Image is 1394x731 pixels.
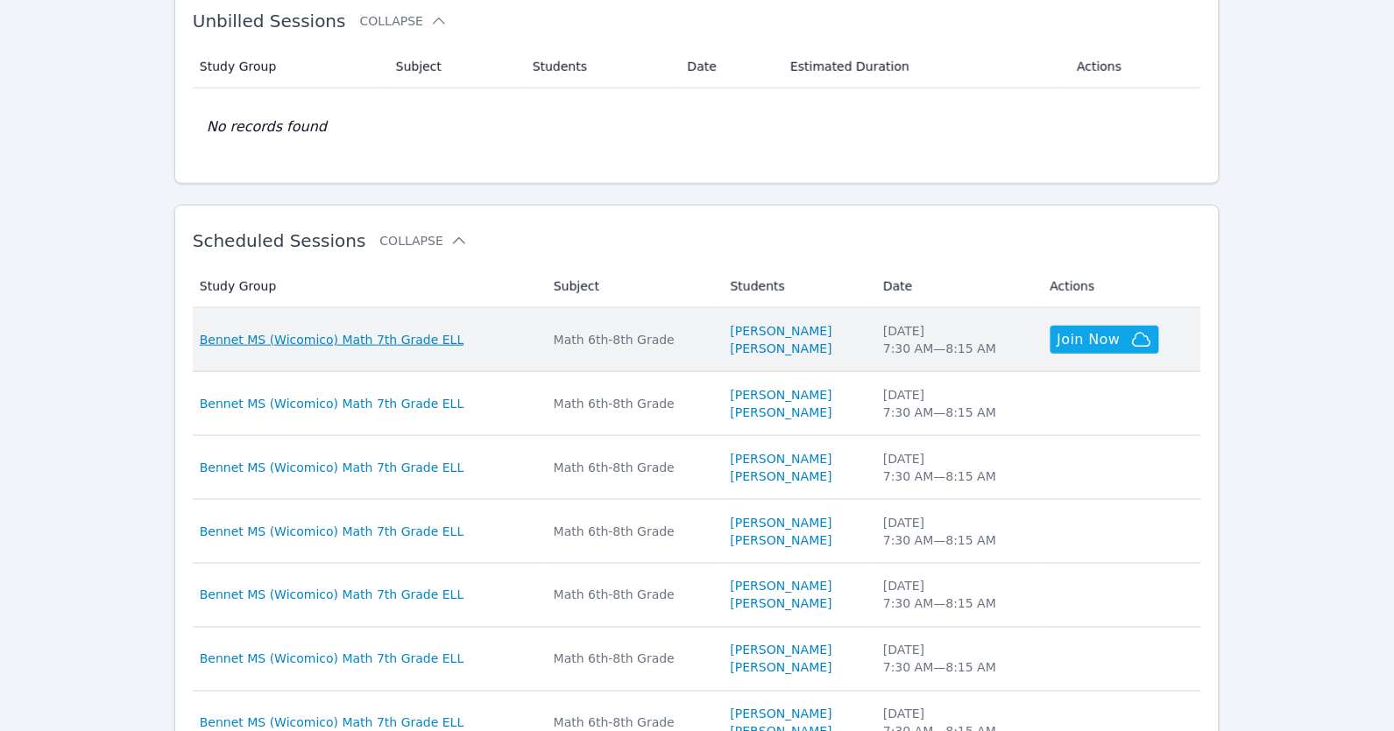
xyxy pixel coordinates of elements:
[883,450,1029,485] div: [DATE] 7:30 AM — 8:15 AM
[193,564,1201,628] tr: Bennet MS (Wicomico) Math 7th Grade ELLMath 6th-8th Grade[PERSON_NAME][PERSON_NAME][DATE]7:30 AM—...
[720,265,874,308] th: Students
[731,595,832,613] a: [PERSON_NAME]
[731,578,832,595] a: [PERSON_NAME]
[883,578,1029,613] div: [DATE] 7:30 AM — 8:15 AM
[554,459,710,476] div: Math 6th-8th Grade
[200,395,464,412] a: Bennet MS (Wicomico) Math 7th Grade ELL
[731,322,832,340] a: [PERSON_NAME]
[193,372,1201,436] tr: Bennet MS (Wicomico) Math 7th Grade ELLMath 6th-8th Grade[PERSON_NAME][PERSON_NAME][DATE]7:30 AM—...
[1051,326,1159,354] button: Join Now
[731,659,832,677] a: [PERSON_NAME]
[554,587,710,604] div: Math 6th-8th Grade
[360,12,448,30] button: Collapse
[200,331,464,348] a: Bennet MS (Wicomico) Math 7th Grade ELL
[543,265,720,308] th: Subject
[731,642,832,659] a: [PERSON_NAME]
[1058,329,1121,350] span: Join Now
[193,436,1201,500] tr: Bennet MS (Wicomico) Math 7th Grade ELLMath 6th-8th Grade[PERSON_NAME][PERSON_NAME][DATE]7:30 AM—...
[1040,265,1201,308] th: Actions
[193,230,366,251] span: Scheduled Sessions
[1066,46,1201,88] th: Actions
[193,88,1201,165] td: No records found
[554,331,710,348] div: Math 6th-8th Grade
[677,46,781,88] th: Date
[554,395,710,412] div: Math 6th-8th Grade
[386,46,522,88] th: Subject
[193,308,1201,372] tr: Bennet MS (Wicomico) Math 7th Grade ELLMath 6th-8th Grade[PERSON_NAME][PERSON_NAME][DATE]7:30 AM—...
[883,642,1029,677] div: [DATE] 7:30 AM — 8:15 AM
[731,514,832,531] a: [PERSON_NAME]
[883,322,1029,357] div: [DATE] 7:30 AM — 8:15 AM
[883,514,1029,549] div: [DATE] 7:30 AM — 8:15 AM
[200,459,464,476] a: Bennet MS (Wicomico) Math 7th Grade ELL
[731,340,832,357] a: [PERSON_NAME]
[193,11,346,32] span: Unbilled Sessions
[731,450,832,467] a: [PERSON_NAME]
[731,386,832,404] a: [PERSON_NAME]
[193,500,1201,564] tr: Bennet MS (Wicomico) Math 7th Grade ELLMath 6th-8th Grade[PERSON_NAME][PERSON_NAME][DATE]7:30 AM—...
[731,404,832,421] a: [PERSON_NAME]
[883,386,1029,421] div: [DATE] 7:30 AM — 8:15 AM
[193,46,386,88] th: Study Group
[554,650,710,668] div: Math 6th-8th Grade
[200,523,464,540] a: Bennet MS (Wicomico) Math 7th Grade ELL
[200,587,464,604] a: Bennet MS (Wicomico) Math 7th Grade ELL
[193,265,543,308] th: Study Group
[554,523,710,540] div: Math 6th-8th Grade
[200,650,464,668] a: Bennet MS (Wicomico) Math 7th Grade ELL
[731,706,832,723] a: [PERSON_NAME]
[193,628,1201,692] tr: Bennet MS (Wicomico) Math 7th Grade ELLMath 6th-8th Grade[PERSON_NAME][PERSON_NAME][DATE]7:30 AM—...
[780,46,1066,88] th: Estimated Duration
[522,46,677,88] th: Students
[873,265,1039,308] th: Date
[731,531,832,549] a: [PERSON_NAME]
[380,232,468,250] button: Collapse
[731,467,832,485] a: [PERSON_NAME]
